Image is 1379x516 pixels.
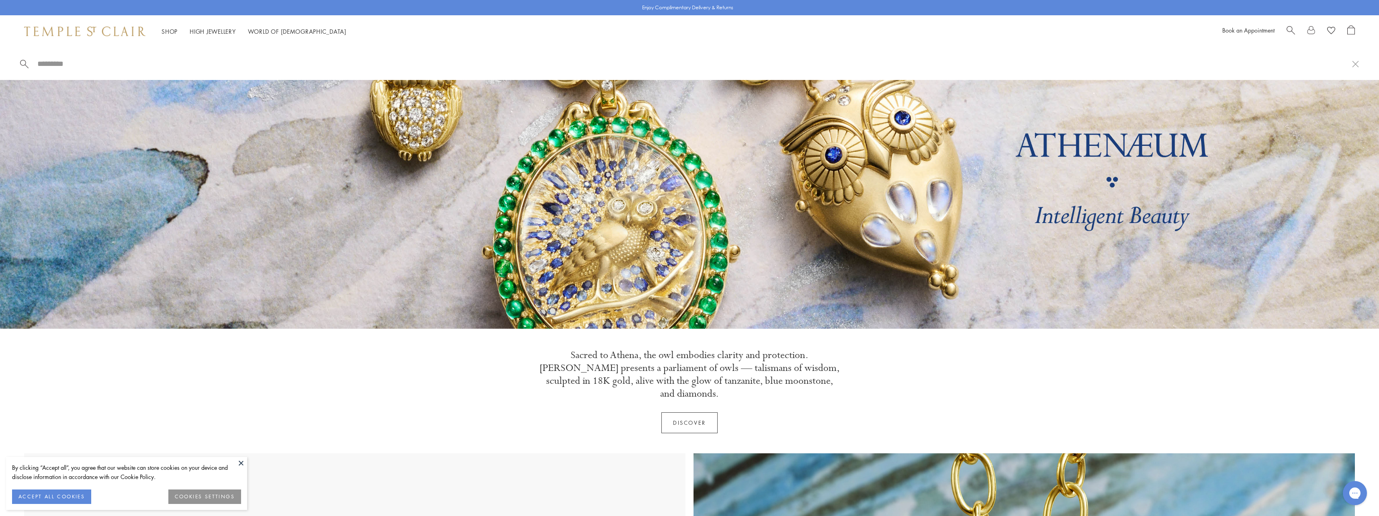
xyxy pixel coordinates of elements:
div: By clicking “Accept all”, you agree that our website can store cookies on your device and disclos... [12,463,241,481]
a: View Wishlist [1327,25,1335,37]
iframe: Gorgias live chat messenger [1339,478,1371,508]
a: ShopShop [162,27,178,35]
button: COOKIES SETTINGS [168,489,241,504]
a: Search [1287,25,1295,37]
a: Open Shopping Bag [1347,25,1355,37]
a: Discover [661,412,718,433]
a: World of [DEMOGRAPHIC_DATA]World of [DEMOGRAPHIC_DATA] [248,27,346,35]
p: Enjoy Complimentary Delivery & Returns [642,4,733,12]
button: ACCEPT ALL COOKIES [12,489,91,504]
nav: Main navigation [162,27,346,37]
p: Sacred to Athena, the owl embodies clarity and protection. [PERSON_NAME] presents a parliament of... [539,349,840,400]
a: Book an Appointment [1222,26,1275,34]
a: High JewelleryHigh Jewellery [190,27,236,35]
img: Temple St. Clair [24,27,145,36]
